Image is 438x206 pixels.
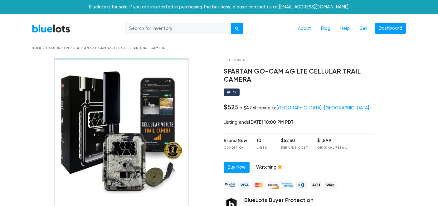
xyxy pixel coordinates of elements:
[224,58,374,63] div: Electronics
[32,24,71,33] a: BlueLots
[224,137,247,144] div: Brand New
[224,181,236,189] img: paypal_credit-80455e56f6e1299e8d57f40c0dcee7b8cd4ae79b9eccbfc37e2480457ba36de9.png
[125,23,231,34] input: Search for inventory
[224,162,250,173] a: Buy Now
[267,181,279,189] img: discover-82be18ecfda2d062aad2762c1ca80e2d36a4073d45c9e0ffae68cd515fbd3d32.png
[224,119,374,126] div: Listing ends
[324,181,337,189] img: wire-908396882fe19aaaffefbd8e17b12f2f29708bd78693273c0e28e3a24408487f.png
[295,181,308,189] img: diners_club-c48f30131b33b1bb0e5d0e2dbd43a8bea4cb12cb2961413e2f4250e06c020426.png
[244,197,374,204] h5: BlueLots Buyer Protection
[224,146,247,150] div: Condition
[277,105,369,111] a: [GEOGRAPHIC_DATA], [GEOGRAPHIC_DATA]
[316,23,335,35] a: Blog
[256,146,272,150] div: Units
[281,181,294,189] img: american_express-ae2a9f97a040b4b41f6397f7637041a5861d5f99d0716c09922aba4e24c8547d.png
[249,119,294,125] span: [DATE] 10:00 PM PDT
[224,103,239,111] h4: $525
[252,162,286,173] a: Watching
[281,146,308,150] div: Per Unit Cost
[293,23,316,35] a: About
[256,137,272,144] div: 10
[317,146,347,150] div: Original Retail
[281,137,308,144] div: $52.50
[238,181,251,189] img: visa-79caf175f036a155110d1892330093d4c38f53c55c9ec9e2c3a54a56571784bb.png
[240,105,369,111] div: + $47 shipping to
[355,23,372,35] a: Sell
[252,181,265,189] img: mastercard-42073d1d8d11d6635de4c079ffdb20a4f30a903dc55d1612383a1b395dd17f39.png
[375,23,406,34] a: Dashboard
[232,91,236,94] div: 72
[32,46,406,50] div: Home / Liquidation / SPARTAN GO-CAM 4G LTE CELLULAR TRAIL CAMERA
[224,68,374,84] h4: SPARTAN GO-CAM 4G LTE CELLULAR TRAIL CAMERA
[310,181,322,189] img: ach-b7992fed28a4f97f893c574229be66187b9afb3f1a8d16a4691d3d3140a8ab00.png
[335,23,355,35] a: Help
[317,137,347,144] div: $1,899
